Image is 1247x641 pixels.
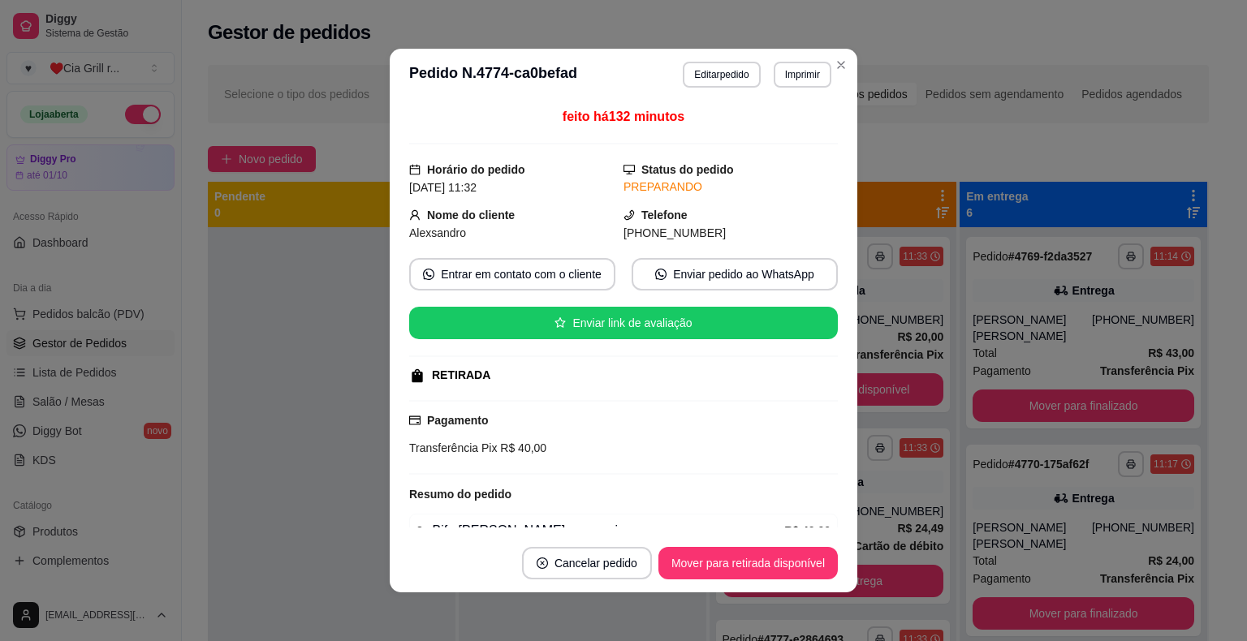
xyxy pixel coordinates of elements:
[409,441,497,454] span: Transferência Pix
[683,62,760,88] button: Editarpedido
[497,441,546,454] span: R$ 40,00
[563,110,684,123] span: feito há 132 minutos
[623,226,726,239] span: [PHONE_NUMBER]
[432,367,490,384] div: RETIRADA
[423,269,434,280] span: whats-app
[416,521,784,540] div: Bife [PERSON_NAME] com maionese
[784,524,831,537] strong: R$ 40,00
[427,163,525,176] strong: Horário do pedido
[409,62,577,88] h3: Pedido N. 4774-ca0befad
[409,181,477,194] span: [DATE] 11:32
[655,269,667,280] span: whats-app
[774,62,831,88] button: Imprimir
[623,209,635,221] span: phone
[623,164,635,175] span: desktop
[409,415,421,426] span: credit-card
[828,52,854,78] button: Close
[658,547,838,579] button: Mover para retirada disponível
[409,488,511,501] strong: Resumo do pedido
[416,524,429,537] strong: 2 x
[409,226,466,239] span: Alexsandro
[641,209,688,222] strong: Telefone
[641,163,734,176] strong: Status do pedido
[537,557,548,569] span: close-circle
[409,209,421,221] span: user
[409,307,838,339] button: starEnviar link de avaliação
[427,414,488,427] strong: Pagamento
[409,164,421,175] span: calendar
[632,258,838,290] button: whats-appEnviar pedido ao WhatsApp
[522,547,652,579] button: close-circleCancelar pedido
[409,258,615,290] button: whats-appEntrar em contato com o cliente
[427,209,515,222] strong: Nome do cliente
[623,179,838,196] div: PREPARANDO
[554,317,566,329] span: star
